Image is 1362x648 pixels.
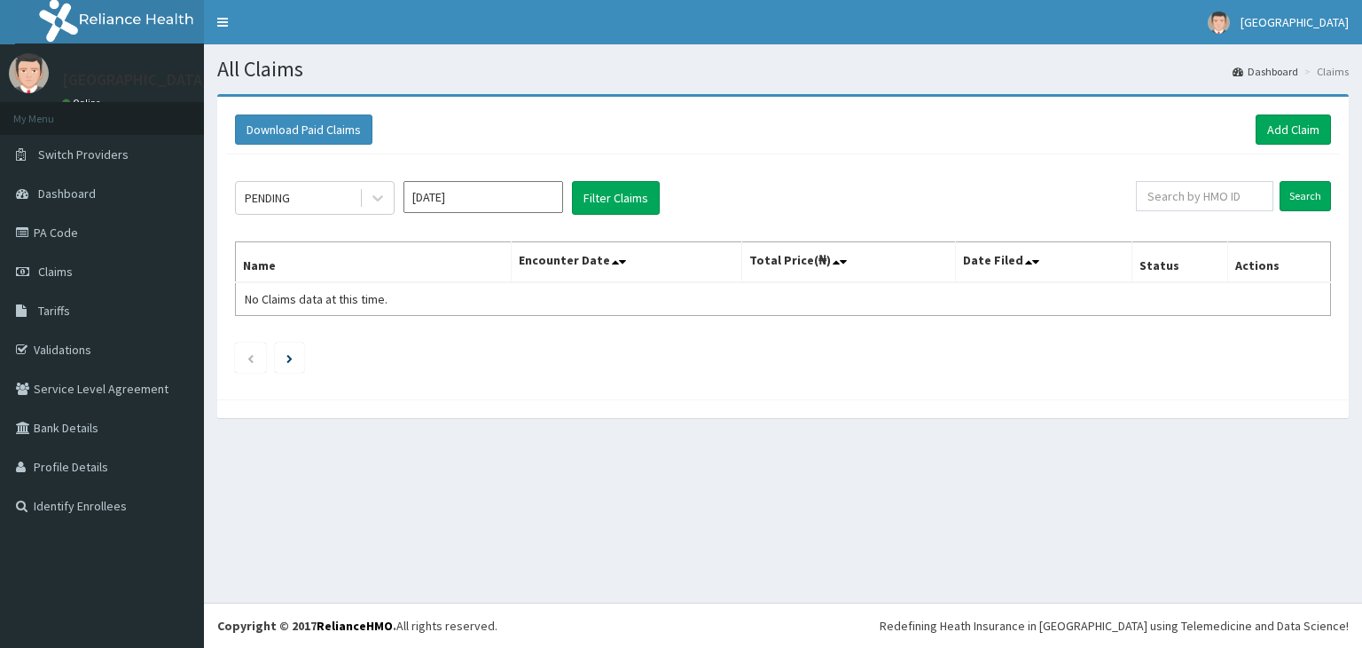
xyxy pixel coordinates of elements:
p: [GEOGRAPHIC_DATA] [62,72,208,88]
a: Dashboard [1233,64,1298,79]
span: Claims [38,264,73,280]
a: Previous page [247,350,254,366]
li: Claims [1300,64,1349,79]
input: Search by HMO ID [1136,181,1273,211]
footer: All rights reserved. [204,603,1362,648]
input: Search [1280,181,1331,211]
strong: Copyright © 2017 . [217,618,396,634]
button: Filter Claims [572,181,660,215]
th: Total Price(₦) [742,242,956,283]
a: Next page [286,350,293,366]
th: Actions [1227,242,1330,283]
span: Tariffs [38,303,70,319]
a: RelianceHMO [317,618,393,634]
button: Download Paid Claims [235,115,372,145]
th: Name [236,242,512,283]
div: PENDING [245,189,290,207]
th: Status [1132,242,1227,283]
span: Dashboard [38,186,96,202]
a: Add Claim [1256,115,1331,145]
span: No Claims data at this time. [245,291,387,307]
h1: All Claims [217,58,1349,81]
div: Redefining Heath Insurance in [GEOGRAPHIC_DATA] using Telemedicine and Data Science! [880,617,1349,635]
input: Select Month and Year [403,181,563,213]
img: User Image [9,53,49,93]
th: Date Filed [956,242,1132,283]
img: User Image [1208,12,1230,34]
span: [GEOGRAPHIC_DATA] [1241,14,1349,30]
th: Encounter Date [512,242,742,283]
span: Switch Providers [38,146,129,162]
a: Online [62,97,105,109]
